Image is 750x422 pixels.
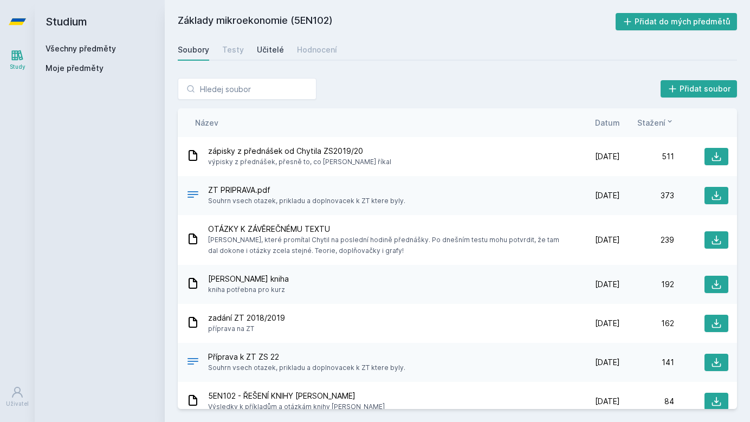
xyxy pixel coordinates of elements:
[595,190,620,201] span: [DATE]
[620,235,674,245] div: 239
[595,279,620,290] span: [DATE]
[637,117,665,128] span: Stažení
[620,151,674,162] div: 511
[595,318,620,329] span: [DATE]
[10,63,25,71] div: Study
[222,44,244,55] div: Testy
[620,357,674,368] div: 141
[178,44,209,55] div: Soubory
[178,13,616,30] h2: Základy mikroekonomie (5EN102)
[195,117,218,128] button: Název
[616,13,738,30] button: Přidat do mých předmětů
[620,279,674,290] div: 192
[2,380,33,413] a: Uživatel
[208,323,285,334] span: příprava na ZT
[208,352,405,362] span: Příprava k ZT ZS 22
[297,39,337,61] a: Hodnocení
[208,362,405,373] span: Souhrn vsech otazek, prikladu a doplnovacek k ZT ktere byly.
[595,151,620,162] span: [DATE]
[620,396,674,407] div: 84
[595,117,620,128] button: Datum
[257,39,284,61] a: Učitelé
[46,44,116,53] a: Všechny předměty
[186,355,199,371] div: .PDF
[208,146,391,157] span: zápisky z přednášek od Chytila ZS2019/20
[178,78,316,100] input: Hledej soubor
[208,224,561,235] span: OTÁZKY K ZÁVĚREČNÉMU TEXTU
[257,44,284,55] div: Učitelé
[6,400,29,408] div: Uživatel
[620,190,674,201] div: 373
[208,185,405,196] span: ZT PRIPRAVA.pdf
[186,188,199,204] div: PDF
[46,63,104,74] span: Moje předměty
[661,80,738,98] button: Přidat soubor
[208,284,289,295] span: kniha potřebna pro kurz
[595,396,620,407] span: [DATE]
[208,313,285,323] span: zadání ZT 2018/2019
[637,117,674,128] button: Stažení
[222,39,244,61] a: Testy
[208,157,391,167] span: výpisky z přednášek, přesně to, co [PERSON_NAME] říkal
[595,235,620,245] span: [DATE]
[208,391,385,401] span: 5EN102 - ŘEŠENÍ KNIHY [PERSON_NAME]
[595,357,620,368] span: [DATE]
[208,274,289,284] span: [PERSON_NAME] kniha
[208,235,561,256] span: [PERSON_NAME], které promítal Chytil na poslední hodině přednášky. Po dnešním testu mohu potvrdit...
[297,44,337,55] div: Hodnocení
[2,43,33,76] a: Study
[208,401,385,412] span: Výsledky k příkladům a otázkám knihy [PERSON_NAME]
[620,318,674,329] div: 162
[178,39,209,61] a: Soubory
[208,196,405,206] span: Souhrn vsech otazek, prikladu a doplnovacek k ZT ktere byly.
